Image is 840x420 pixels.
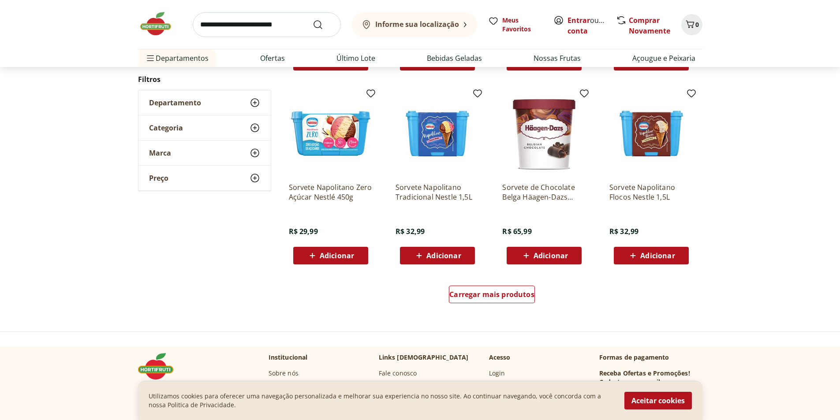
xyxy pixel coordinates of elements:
img: Sorvete de Chocolate Belga Häagen-Dazs 473ml [502,92,586,175]
a: Carregar mais produtos [449,286,535,307]
a: Meus Favoritos [488,16,543,33]
img: Hortifruti [138,11,182,37]
p: Links [DEMOGRAPHIC_DATA] [379,353,469,362]
p: Formas de pagamento [599,353,702,362]
button: Informe sua localização [351,12,478,37]
button: Adicionar [293,247,368,264]
a: Comprar Novamente [629,15,670,36]
a: Sorvete Napolitano Tradicional Nestle 1,5L [396,182,479,202]
h3: Receba Ofertas e Promoções! [599,369,690,378]
button: Adicionar [614,247,689,264]
button: Submit Search [313,19,334,30]
h2: Filtros [138,71,271,88]
a: Ofertas [260,53,285,63]
a: Entrar [567,15,590,25]
span: Adicionar [426,252,461,259]
p: Utilizamos cookies para oferecer uma navegação personalizada e melhorar sua experiencia no nosso ... [149,392,614,409]
img: Hortifruti [138,353,182,379]
span: Preço [149,174,168,182]
span: Departamento [149,98,201,107]
span: Categoria [149,123,183,132]
img: Sorvete Napolitano Flocos Nestle 1,5L [609,92,693,175]
span: Meus Favoritos [502,16,543,33]
span: Adicionar [640,252,675,259]
span: Departamentos [145,48,209,69]
span: Adicionar [534,252,568,259]
input: search [193,12,341,37]
button: Preço [138,166,271,190]
button: Adicionar [400,247,475,264]
button: Carrinho [681,14,702,35]
button: Departamento [138,90,271,115]
span: R$ 65,99 [502,227,531,236]
button: Adicionar [507,247,582,264]
a: Nossas Frutas [534,53,581,63]
span: 0 [695,20,699,29]
span: R$ 29,99 [289,227,318,236]
span: R$ 32,99 [609,227,638,236]
h3: Cadastre seu e-mail: [599,378,662,387]
a: Sorvete de Chocolate Belga Häagen-Dazs 473ml [502,182,586,202]
span: Marca [149,149,171,157]
a: Sorvete Napolitano Zero Açúcar Nestlé 450g [289,182,373,202]
button: Marca [138,141,271,165]
a: Último Lote [336,53,375,63]
b: Informe sua localização [375,19,459,29]
a: Login [489,369,505,378]
button: Categoria [138,115,271,140]
a: Açougue e Peixaria [632,53,695,63]
p: Institucional [269,353,308,362]
span: Carregar mais produtos [449,291,534,298]
span: Adicionar [320,252,354,259]
a: Criar conta [567,15,616,36]
a: Sobre nós [269,369,299,378]
span: ou [567,15,607,36]
img: Sorvete Napolitano Tradicional Nestle 1,5L [396,92,479,175]
button: Aceitar cookies [624,392,692,409]
p: Acesso [489,353,511,362]
a: Bebidas Geladas [427,53,482,63]
span: R$ 32,99 [396,227,425,236]
button: Menu [145,48,156,69]
a: Sorvete Napolitano Flocos Nestle 1,5L [609,182,693,202]
img: Sorvete Napolitano Zero Açúcar Nestlé 450g [289,92,373,175]
a: Fale conosco [379,369,417,378]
